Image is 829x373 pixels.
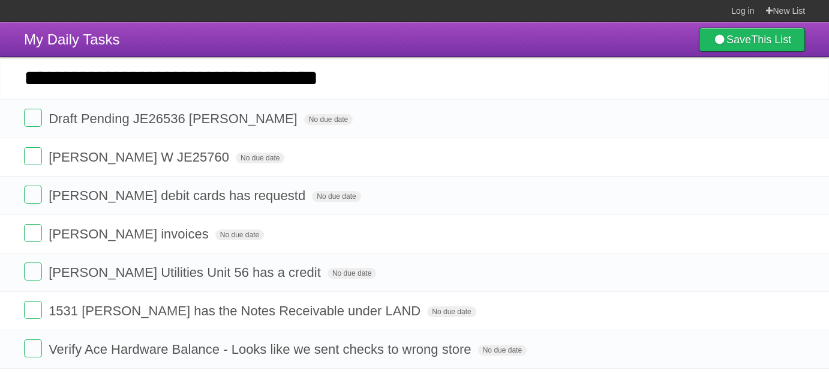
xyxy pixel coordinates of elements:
[751,34,791,46] b: This List
[24,147,42,165] label: Done
[49,342,474,357] span: Verify Ace Hardware Balance - Looks like we sent checks to wrong store
[312,191,361,202] span: No due date
[24,301,42,319] label: Done
[427,306,476,317] span: No due date
[24,339,42,357] label: Done
[49,150,232,165] span: [PERSON_NAME] W JE25760
[49,265,324,280] span: [PERSON_NAME] Utilities Unit 56 has a credit
[236,153,284,163] span: No due date
[49,303,423,318] span: 1531 [PERSON_NAME] has the Notes Receivable under LAND
[24,31,120,47] span: My Daily Tasks
[24,224,42,242] label: Done
[24,109,42,127] label: Done
[215,229,264,240] span: No due date
[328,268,376,279] span: No due date
[49,111,301,126] span: Draft Pending JE26536 [PERSON_NAME]
[49,188,308,203] span: [PERSON_NAME] debit cards has requestd
[478,345,527,356] span: No due date
[49,226,212,241] span: [PERSON_NAME] invoices
[304,114,353,125] span: No due date
[24,186,42,204] label: Done
[699,28,805,52] a: SaveThis List
[24,262,42,281] label: Done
